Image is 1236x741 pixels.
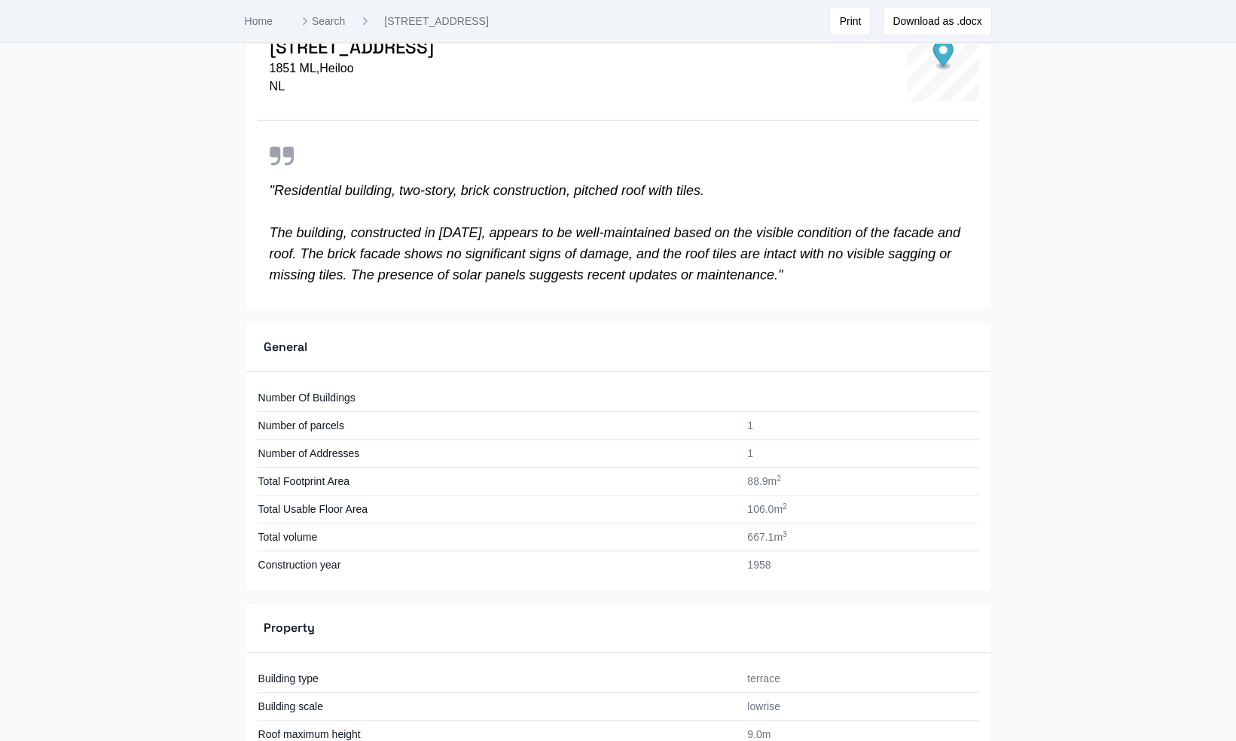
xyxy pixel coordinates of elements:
[738,551,978,579] td: 1958
[270,78,434,96] p: NL
[258,412,739,440] td: Number of parcels
[738,440,978,468] td: 1
[258,384,739,412] td: Number Of Buildings
[783,529,787,538] sup: 3
[264,338,307,356] h3: General
[738,412,978,440] td: 1
[258,468,739,496] td: Total Footprint Area
[270,59,434,78] p: 1851 ML , Heiloo
[883,7,991,35] button: Download as .docx
[258,496,739,523] td: Total Usable Floor Area
[270,35,434,59] h1: [STREET_ADDRESS]
[245,15,273,27] a: Home
[258,665,739,693] td: Building type
[783,502,787,511] sup: 2
[258,440,739,468] td: Number of Addresses
[258,523,739,551] td: Total volume
[264,619,315,637] h3: Property
[270,180,967,285] p: " Residential building, two-story, brick construction, pitched roof with tiles. The building, con...
[738,693,978,721] td: lowrise
[738,496,978,523] td: 106.0 m
[777,474,781,483] sup: 2
[297,14,345,29] a: Search
[829,7,871,35] button: Print
[738,468,978,496] td: 88.9 m
[258,551,739,579] td: Construction year
[258,693,739,721] td: Building scale
[384,14,488,29] a: [STREET_ADDRESS]
[738,665,978,693] td: terrace
[738,523,978,551] td: 667.1 m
